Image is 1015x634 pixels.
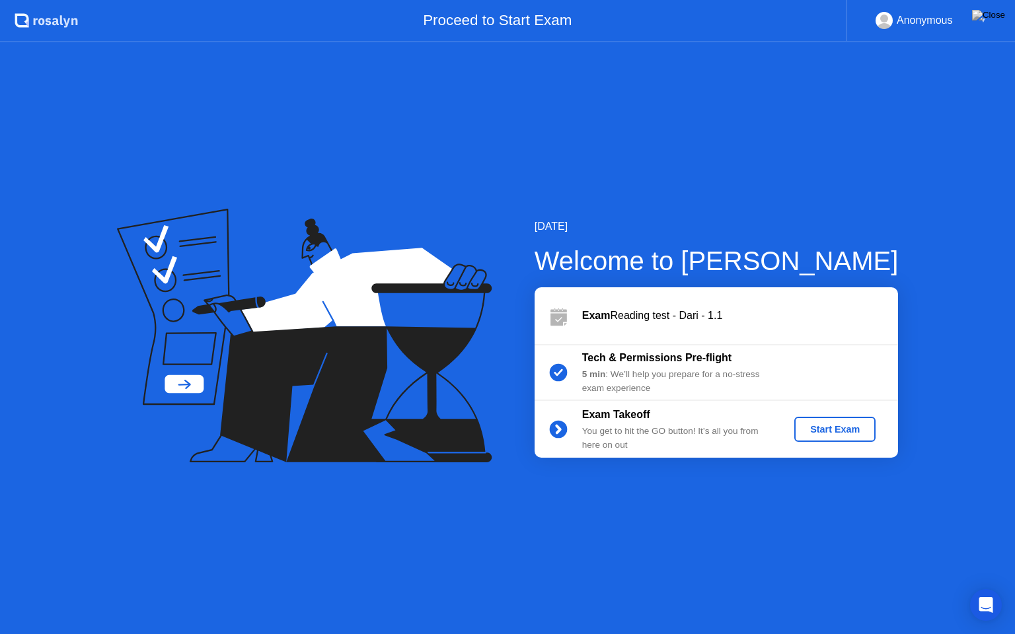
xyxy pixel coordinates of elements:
b: 5 min [582,369,606,379]
b: Exam [582,310,611,321]
div: : We’ll help you prepare for a no-stress exam experience [582,368,772,395]
img: Close [972,10,1005,20]
div: You get to hit the GO button! It’s all you from here on out [582,425,772,452]
b: Tech & Permissions Pre-flight [582,352,732,363]
b: Exam Takeoff [582,409,650,420]
div: Start Exam [800,424,870,435]
div: Open Intercom Messenger [970,589,1002,621]
div: Welcome to [PERSON_NAME] [535,241,899,281]
button: Start Exam [794,417,876,442]
div: Anonymous [897,12,953,29]
div: Reading test - Dari - 1.1 [582,308,898,324]
div: [DATE] [535,219,899,234]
